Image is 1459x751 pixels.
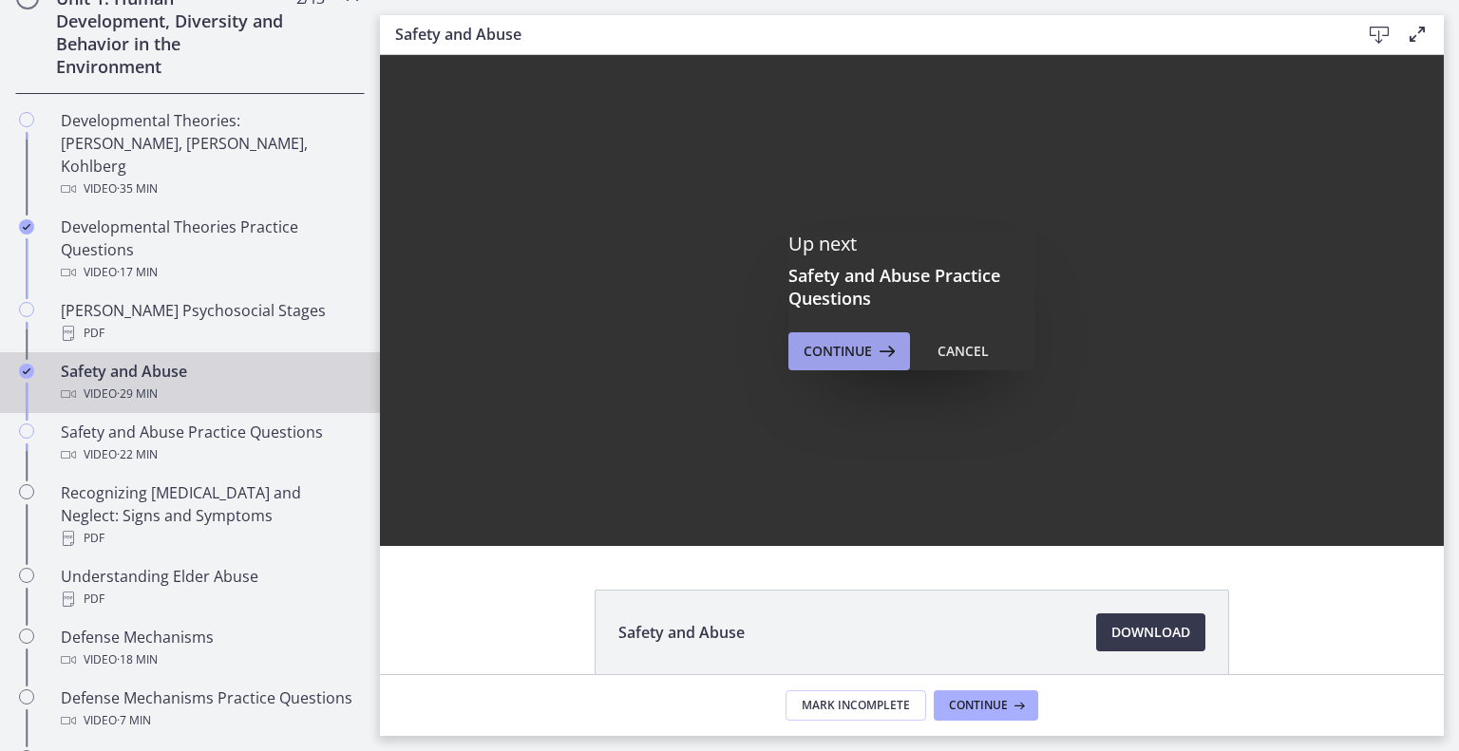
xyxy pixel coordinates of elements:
[802,698,910,713] span: Mark Incomplete
[61,322,357,345] div: PDF
[788,232,1035,256] p: Up next
[61,686,357,732] div: Defense Mechanisms Practice Questions
[117,383,158,405] span: · 29 min
[61,481,357,550] div: Recognizing [MEDICAL_DATA] and Neglect: Signs and Symptoms
[61,527,357,550] div: PDF
[61,109,357,200] div: Developmental Theories: [PERSON_NAME], [PERSON_NAME], Kohlberg
[1096,613,1205,651] a: Download
[61,709,357,732] div: Video
[934,690,1038,721] button: Continue
[788,332,910,370] button: Continue
[61,421,357,466] div: Safety and Abuse Practice Questions
[61,626,357,671] div: Defense Mechanisms
[61,443,357,466] div: Video
[938,340,989,363] div: Cancel
[61,360,357,405] div: Safety and Abuse
[61,216,357,284] div: Developmental Theories Practice Questions
[61,261,357,284] div: Video
[19,219,34,235] i: Completed
[804,340,872,363] span: Continue
[922,332,1004,370] button: Cancel
[61,588,357,610] div: PDF
[61,565,357,610] div: Understanding Elder Abuse
[61,178,357,200] div: Video
[61,299,357,345] div: [PERSON_NAME] Psychosocial Stages
[61,648,357,671] div: Video
[395,23,1330,46] h3: Safety and Abuse
[117,443,158,466] span: · 22 min
[61,383,357,405] div: Video
[117,648,158,671] span: · 18 min
[788,264,1035,310] h3: Safety and Abuse Practice Questions
[1111,621,1190,644] span: Download
[19,364,34,379] i: Completed
[117,709,151,732] span: · 7 min
[786,690,926,721] button: Mark Incomplete
[117,178,158,200] span: · 35 min
[618,621,745,644] span: Safety and Abuse
[117,261,158,284] span: · 17 min
[949,698,1008,713] span: Continue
